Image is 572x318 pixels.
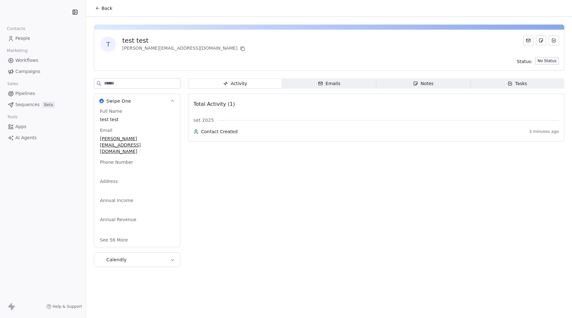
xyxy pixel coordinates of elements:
[122,45,246,53] div: [PERSON_NAME][EMAIL_ADDRESS][DOMAIN_NAME]
[15,134,37,141] span: AI Agents
[94,253,180,267] button: CalendlyCalendly
[4,46,30,55] span: Marketing
[100,135,174,155] span: [PERSON_NAME][EMAIL_ADDRESS][DOMAIN_NAME]
[4,24,28,33] span: Contacts
[193,117,214,123] span: set 2025
[99,108,124,114] span: Full Name
[5,66,81,77] a: Campaigns
[5,99,81,110] a: SequencesBeta
[5,133,81,143] a: AI Agents
[5,88,81,99] a: Pipelines
[101,37,116,52] span: t
[5,121,81,132] a: Apps
[91,3,116,14] button: Back
[102,5,112,11] span: Back
[106,257,127,263] span: Calendly
[5,33,81,44] a: People
[100,116,174,123] span: test test
[42,102,55,108] span: Beta
[15,35,30,42] span: People
[413,80,433,87] div: Notes
[94,94,180,108] button: Swipe OneSwipe One
[535,57,559,65] button: No Status
[99,178,119,184] span: Address
[201,128,526,135] span: Contact Created
[99,197,135,204] span: Annual Income
[106,98,131,104] span: Swipe One
[15,57,38,64] span: Workflows
[529,129,559,134] span: 3 minutes ago
[517,58,532,65] span: Status:
[122,36,246,45] div: test test
[99,159,134,165] span: Phone Number
[99,257,104,262] img: Calendly
[15,123,26,130] span: Apps
[508,80,527,87] div: Tasks
[15,101,40,108] span: Sequences
[99,99,104,103] img: Swipe One
[15,68,40,75] span: Campaigns
[46,304,82,309] a: Help & Support
[99,127,114,134] span: Email
[318,80,340,87] div: Emails
[5,55,81,66] a: Workflows
[99,216,138,223] span: Annual Revenue
[96,234,132,246] button: See 56 More
[53,304,82,309] span: Help & Support
[4,79,21,89] span: Sales
[15,90,35,97] span: Pipelines
[4,112,20,122] span: Tools
[193,101,235,107] span: Total Activity (1)
[94,108,180,247] div: Swipe OneSwipe One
